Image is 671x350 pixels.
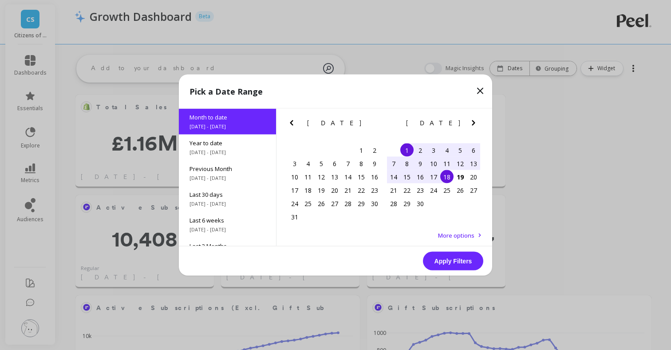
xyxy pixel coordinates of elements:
div: Choose Tuesday, August 26th, 2025 [315,197,328,210]
div: Choose Monday, August 4th, 2025 [301,157,315,170]
div: Choose Sunday, August 10th, 2025 [288,170,301,183]
div: Choose Sunday, September 14th, 2025 [387,170,400,183]
div: Choose Monday, September 29th, 2025 [400,197,414,210]
div: Choose Tuesday, September 23rd, 2025 [414,183,427,197]
div: Choose Monday, September 22nd, 2025 [400,183,414,197]
div: Choose Wednesday, September 10th, 2025 [427,157,440,170]
div: Choose Saturday, August 9th, 2025 [368,157,381,170]
div: Choose Thursday, September 18th, 2025 [440,170,454,183]
span: Last 3 Months [189,242,265,250]
div: Choose Thursday, August 7th, 2025 [341,157,355,170]
div: month 2025-09 [387,143,480,210]
button: Next Month [468,118,482,132]
button: Apply Filters [423,252,483,270]
span: Last 6 weeks [189,216,265,224]
div: Choose Monday, August 25th, 2025 [301,197,315,210]
span: [DATE] [307,119,363,127]
div: Choose Friday, August 15th, 2025 [355,170,368,183]
div: Choose Wednesday, August 13th, 2025 [328,170,341,183]
div: Choose Tuesday, September 16th, 2025 [414,170,427,183]
span: Previous Month [189,165,265,173]
span: [DATE] - [DATE] [189,200,265,207]
span: [DATE] - [DATE] [189,123,265,130]
div: Choose Tuesday, September 30th, 2025 [414,197,427,210]
div: Choose Saturday, September 27th, 2025 [467,183,480,197]
div: Choose Sunday, August 24th, 2025 [288,197,301,210]
div: Choose Friday, August 8th, 2025 [355,157,368,170]
div: Choose Wednesday, August 27th, 2025 [328,197,341,210]
div: Choose Wednesday, September 17th, 2025 [427,170,440,183]
div: Choose Saturday, August 2nd, 2025 [368,143,381,157]
div: Choose Saturday, September 13th, 2025 [467,157,480,170]
div: Choose Wednesday, August 6th, 2025 [328,157,341,170]
div: Choose Thursday, August 28th, 2025 [341,197,355,210]
span: Last 30 days [189,191,265,199]
div: Choose Thursday, August 14th, 2025 [341,170,355,183]
div: Choose Sunday, August 31st, 2025 [288,210,301,223]
div: Choose Monday, September 1st, 2025 [400,143,414,157]
span: More options [438,231,474,239]
div: Choose Friday, September 19th, 2025 [454,170,467,183]
span: [DATE] - [DATE] [189,226,265,233]
div: Choose Monday, August 11th, 2025 [301,170,315,183]
div: month 2025-08 [288,143,381,223]
div: Choose Sunday, September 21st, 2025 [387,183,400,197]
div: Choose Sunday, September 7th, 2025 [387,157,400,170]
div: Choose Monday, August 18th, 2025 [301,183,315,197]
span: Month to date [189,113,265,121]
div: Choose Thursday, September 4th, 2025 [440,143,454,157]
div: Choose Thursday, September 25th, 2025 [440,183,454,197]
span: Year to date [189,139,265,147]
div: Choose Sunday, August 17th, 2025 [288,183,301,197]
div: Choose Wednesday, September 3rd, 2025 [427,143,440,157]
div: Choose Saturday, August 16th, 2025 [368,170,381,183]
button: Previous Month [286,118,300,132]
div: Choose Saturday, August 23rd, 2025 [368,183,381,197]
p: Pick a Date Range [189,85,263,98]
div: Choose Friday, September 26th, 2025 [454,183,467,197]
div: Choose Sunday, August 3rd, 2025 [288,157,301,170]
div: Choose Monday, September 15th, 2025 [400,170,414,183]
div: Choose Thursday, August 21st, 2025 [341,183,355,197]
div: Choose Tuesday, August 5th, 2025 [315,157,328,170]
span: [DATE] - [DATE] [189,175,265,182]
div: Choose Friday, September 12th, 2025 [454,157,467,170]
div: Choose Friday, August 1st, 2025 [355,143,368,157]
div: Choose Tuesday, August 19th, 2025 [315,183,328,197]
div: Choose Friday, August 29th, 2025 [355,197,368,210]
div: Choose Saturday, August 30th, 2025 [368,197,381,210]
div: Choose Friday, September 5th, 2025 [454,143,467,157]
span: [DATE] - [DATE] [189,149,265,156]
div: Choose Sunday, September 28th, 2025 [387,197,400,210]
div: Choose Tuesday, September 2nd, 2025 [414,143,427,157]
div: Choose Tuesday, September 9th, 2025 [414,157,427,170]
div: Choose Saturday, September 20th, 2025 [467,170,480,183]
div: Choose Friday, August 22nd, 2025 [355,183,368,197]
span: [DATE] [406,119,462,127]
div: Choose Saturday, September 6th, 2025 [467,143,480,157]
div: Choose Thursday, September 11th, 2025 [440,157,454,170]
button: Next Month [369,118,383,132]
button: Previous Month [385,118,399,132]
div: Choose Monday, September 8th, 2025 [400,157,414,170]
div: Choose Tuesday, August 12th, 2025 [315,170,328,183]
div: Choose Wednesday, September 24th, 2025 [427,183,440,197]
div: Choose Wednesday, August 20th, 2025 [328,183,341,197]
